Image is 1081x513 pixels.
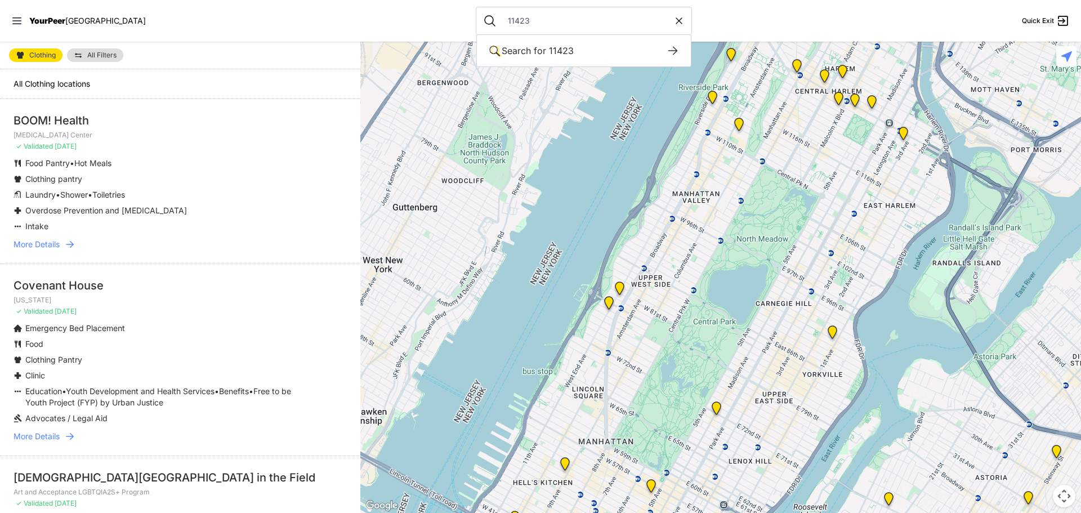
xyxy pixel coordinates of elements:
[14,113,347,128] div: BOOM! Health
[66,386,215,396] span: Youth Development and Health Services
[60,190,88,199] span: Shower
[25,158,70,168] span: Food Pantry
[74,158,111,168] span: Hot Meals
[1053,485,1075,507] button: Map camera controls
[25,221,48,231] span: Intake
[62,386,66,396] span: •
[613,282,627,300] div: Pathways Adult Drop-In Program
[363,498,400,513] img: Google
[16,307,53,315] span: ✓ Validated
[502,45,546,56] span: Search for
[215,386,219,396] span: •
[14,131,347,140] p: [MEDICAL_DATA] Center
[363,498,400,513] a: Open this area in Google Maps (opens a new window)
[65,16,146,25] span: [GEOGRAPHIC_DATA]
[882,492,896,510] div: Fancy Thrift Shop
[25,371,45,380] span: Clinic
[501,15,673,26] input: Search
[219,386,249,396] span: Benefits
[790,59,804,77] div: The PILLARS – Holistic Recovery Support
[1022,16,1054,25] span: Quick Exit
[732,118,746,136] div: The Cathedral Church of St. John the Divine
[92,190,125,199] span: Toiletries
[709,402,723,420] div: Manhattan
[25,355,82,364] span: Clothing Pantry
[29,52,56,59] span: Clothing
[818,69,832,87] div: Uptown/Harlem DYCD Youth Drop-in Center
[55,499,77,507] span: [DATE]
[9,48,62,62] a: Clothing
[14,431,347,442] a: More Details
[87,52,117,59] span: All Filters
[67,48,123,62] a: All Filters
[865,95,879,113] div: East Harlem
[70,158,74,168] span: •
[896,127,910,145] div: Main Location
[14,296,347,305] p: [US_STATE]
[14,488,347,497] p: Art and Acceptance LGBTQIA2S+ Program
[705,91,720,109] div: Ford Hall
[25,323,125,333] span: Emergency Bed Placement
[16,499,53,507] span: ✓ Validated
[836,65,850,83] div: Manhattan
[25,386,62,396] span: Education
[25,206,187,215] span: Overdose Prevention and [MEDICAL_DATA]
[558,457,572,475] div: 9th Avenue Drop-in Center
[14,239,60,250] span: More Details
[14,239,347,250] a: More Details
[249,386,253,396] span: •
[549,45,574,56] span: 11423
[56,190,60,199] span: •
[825,325,839,344] div: Avenue Church
[16,142,53,150] span: ✓ Validated
[29,17,146,24] a: YourPeer[GEOGRAPHIC_DATA]
[88,190,92,199] span: •
[14,79,90,88] span: All Clothing locations
[55,142,77,150] span: [DATE]
[848,93,862,111] div: Manhattan
[14,278,347,293] div: Covenant House
[25,174,82,184] span: Clothing pantry
[14,431,60,442] span: More Details
[724,48,738,66] div: Manhattan
[25,190,56,199] span: Laundry
[25,339,43,349] span: Food
[14,470,347,485] div: [DEMOGRAPHIC_DATA][GEOGRAPHIC_DATA] in the Field
[25,413,108,423] span: Advocates / Legal Aid
[55,307,77,315] span: [DATE]
[1022,14,1070,28] a: Quick Exit
[29,16,65,25] span: YourPeer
